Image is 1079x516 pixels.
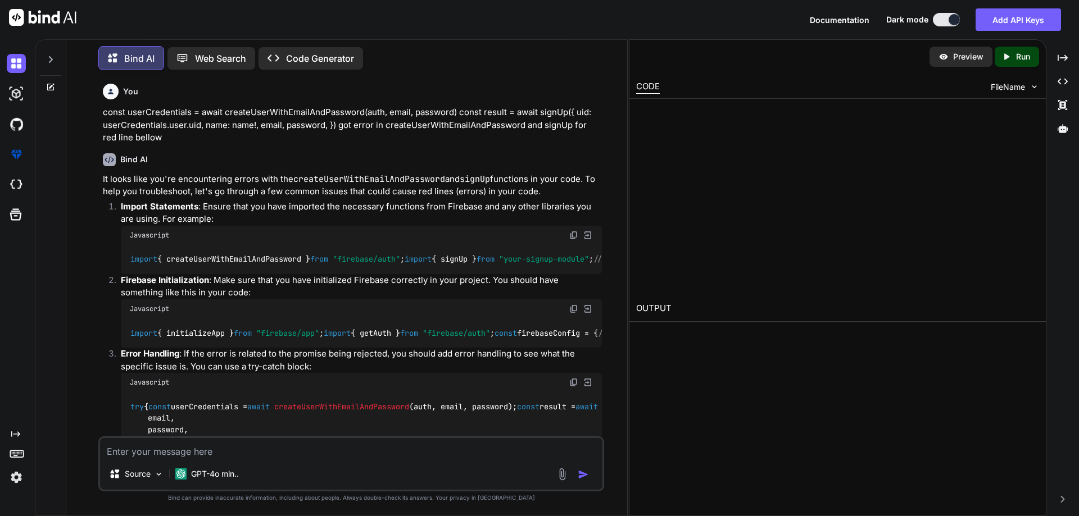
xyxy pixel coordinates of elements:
span: from [477,254,495,264]
code: { createUserWithEmailAndPassword } ; { signUp } ; [130,253,828,265]
span: Dark mode [886,14,928,25]
strong: Firebase Initialization [121,275,209,285]
img: preview [939,52,949,62]
p: Code Generator [286,52,354,65]
span: await [247,401,270,412]
code: { initializeApp } ; { getAuth } ; firebaseConfig = { }; app = (firebaseConfig); auth = (app); [130,327,1031,339]
img: copy [569,231,578,240]
span: "firebase/auth" [333,254,400,264]
p: GPT-4o min.. [191,468,239,480]
p: Source [125,468,151,480]
img: Open in Browser [583,377,593,387]
strong: Import Statements [121,201,198,212]
p: Preview [953,51,983,62]
span: "your-signup-module" [499,254,589,264]
span: const [517,401,539,412]
span: from [310,254,328,264]
span: from [400,328,418,338]
span: Documentation [810,15,869,25]
span: // Adjust the import based on your project structure [593,254,827,264]
span: // Your Firebase configuration [598,328,733,338]
span: "firebase/auth" [423,328,490,338]
span: "firebase/app" [256,328,319,338]
span: Javascript [130,231,169,240]
span: import [130,328,157,338]
img: Open in Browser [583,230,593,240]
img: icon [578,469,589,480]
span: try [130,401,144,412]
img: chevron down [1030,82,1039,92]
img: darkChat [7,54,26,73]
img: GPT-4o mini [175,468,187,480]
img: githubDark [7,115,26,134]
button: Add API Keys [976,8,1061,31]
img: attachment [556,468,569,481]
p: : Ensure that you have imported the necessary functions from Firebase and any other libraries you... [121,200,602,226]
code: createUserWithEmailAndPassword [293,173,445,185]
p: Bind can provide inaccurate information, including about people. Always double-check its answers.... [98,494,604,502]
span: await [575,401,598,412]
img: copy [569,378,578,387]
img: Open in Browser [583,304,593,314]
img: premium [7,145,26,164]
code: signUp [460,173,490,185]
img: cloudideIcon [7,175,26,194]
span: FileName [991,81,1025,93]
span: const [495,328,517,338]
span: import [405,254,432,264]
p: Web Search [195,52,246,65]
code: { userCredentials = (auth, email, password); result = ({ : userCredentials. . , : name!, email, p... [130,401,827,470]
img: copy [569,304,578,313]
h2: OUTPUT [629,295,1046,322]
p: It looks like you're encountering errors with the and functions in your code. To help you trouble... [103,173,602,198]
h6: Bind AI [120,154,148,165]
img: settings [7,468,26,487]
p: const userCredentials = await createUserWithEmailAndPassword(auth, email, password) const result ... [103,106,602,144]
img: darkAi-studio [7,84,26,103]
p: : If the error is related to the promise being rejected, you should add error handling to see wha... [121,348,602,373]
div: CODE [636,80,660,94]
strong: Error Handling [121,348,179,359]
span: Javascript [130,304,169,313]
img: Pick Models [154,469,164,479]
span: import [130,254,157,264]
p: : Make sure that you have initialized Firebase correctly in your project. You should have somethi... [121,274,602,299]
span: Javascript [130,378,169,387]
p: Run [1016,51,1030,62]
img: Bind AI [9,9,76,26]
button: Documentation [810,14,869,26]
span: from [234,328,252,338]
span: const [148,401,171,412]
span: createUserWithEmailAndPassword [274,401,409,412]
span: import [324,328,351,338]
p: Bind AI [124,52,155,65]
h6: You [123,86,138,97]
